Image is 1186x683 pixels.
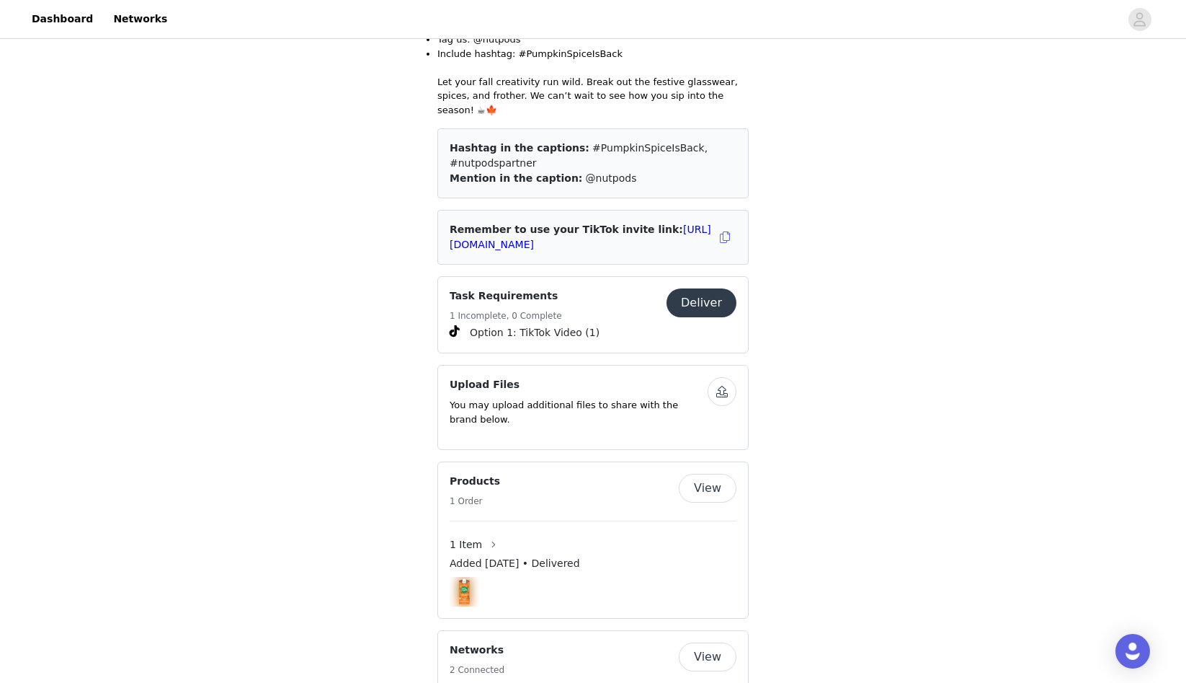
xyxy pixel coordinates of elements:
div: Products [437,462,749,619]
span: 1 Item [450,537,482,552]
p: Include hashtag: #PumpkinSpiceIsBack [437,47,749,61]
h4: Task Requirements [450,288,562,304]
button: Deliver [666,288,736,317]
span: @nutpods [586,172,637,184]
p: Tag us: @nutpods [437,32,749,47]
p: You may upload additional files to share with the brand below. [450,398,708,426]
span: Hashtag in the captions: [450,142,589,154]
h4: Networks [450,643,504,658]
span: Remember to use your TikTok invite link: [450,224,711,250]
a: Dashboard [23,3,102,35]
h5: 1 Incomplete, 0 Complete [450,309,562,322]
div: Open Intercom Messenger [1115,634,1150,669]
span: Added [DATE] • Delivered [450,556,580,571]
h5: 2 Connected [450,664,504,677]
h4: Upload Files [450,377,708,392]
h5: 1 Order [450,495,500,508]
span: Mention in the caption: [450,172,582,184]
button: View [679,474,736,503]
a: Networks [104,3,176,35]
button: View [679,643,736,671]
div: Task Requirements [437,276,749,353]
h4: Products [450,474,500,489]
div: avatar [1133,8,1146,31]
p: Let your fall creativity run wild. Break out the festive glasswear, spices, and frother. We can’t... [437,75,749,118]
img: Pumpkin Spice [450,577,479,607]
span: Option 1: TikTok Video (1) [470,325,599,340]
